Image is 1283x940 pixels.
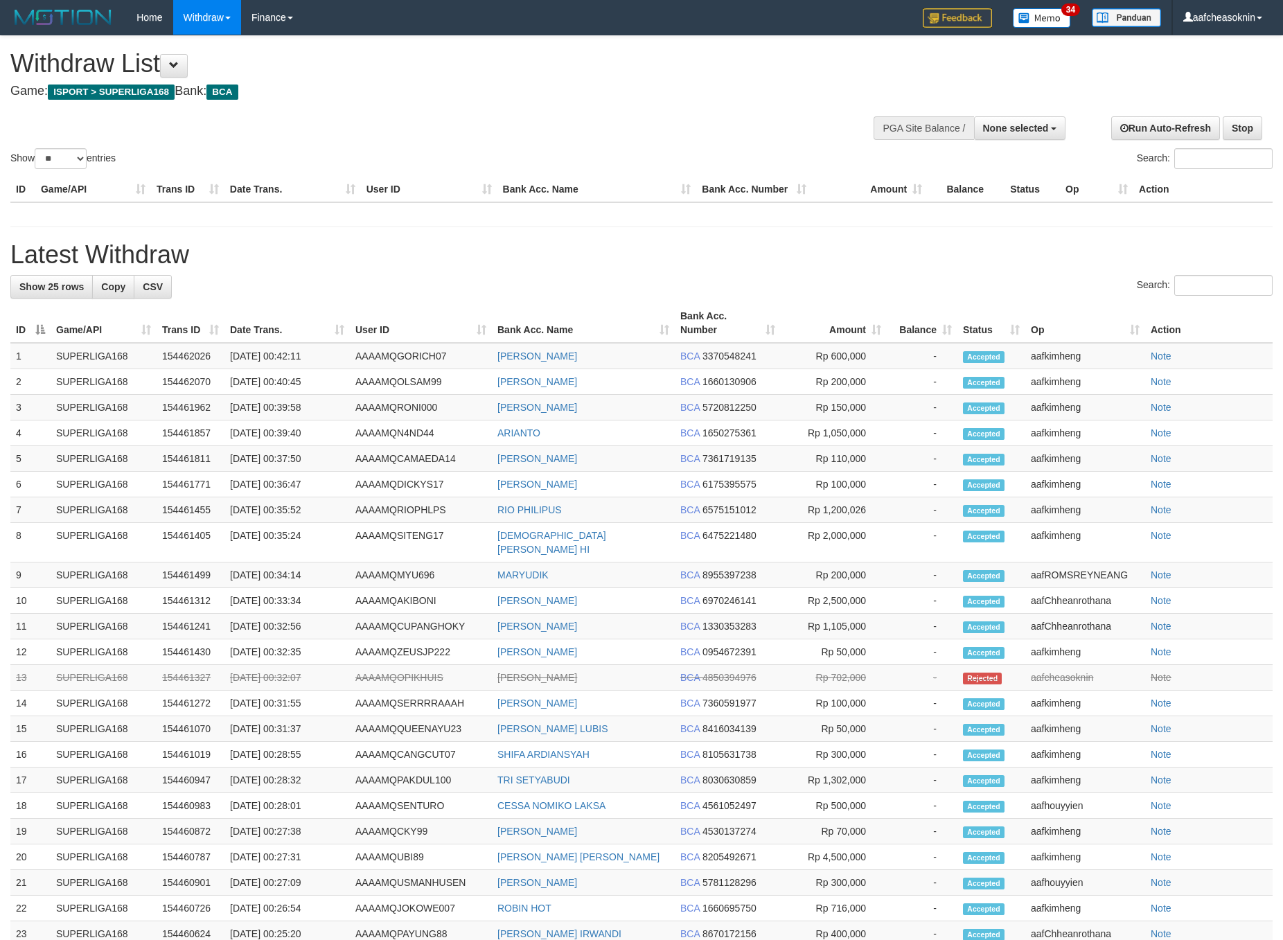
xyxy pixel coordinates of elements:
[10,7,116,28] img: MOTION_logo.png
[497,595,577,606] a: [PERSON_NAME]
[1025,303,1145,343] th: Op: activate to sort column ascending
[781,472,887,497] td: Rp 100,000
[224,793,350,819] td: [DATE] 00:28:01
[497,177,697,202] th: Bank Acc. Name
[224,614,350,639] td: [DATE] 00:32:56
[887,691,957,716] td: -
[350,497,492,523] td: AAAAMQRIOPHLPS
[781,369,887,395] td: Rp 200,000
[51,665,157,691] td: SUPERLIGA168
[1025,343,1145,369] td: aafkimheng
[224,472,350,497] td: [DATE] 00:36:47
[224,716,350,742] td: [DATE] 00:31:37
[497,351,577,362] a: [PERSON_NAME]
[781,395,887,420] td: Rp 150,000
[497,826,577,837] a: [PERSON_NAME]
[35,148,87,169] select: Showentries
[497,376,577,387] a: [PERSON_NAME]
[224,691,350,716] td: [DATE] 00:31:55
[680,530,700,541] span: BCA
[983,123,1049,134] span: None selected
[224,742,350,768] td: [DATE] 00:28:55
[350,614,492,639] td: AAAAMQCUPANGHOKY
[1223,116,1262,140] a: Stop
[350,742,492,768] td: AAAAMQCANGCUT07
[206,85,238,100] span: BCA
[702,774,756,786] span: Copy 8030630859 to clipboard
[350,691,492,716] td: AAAAMQSERRRRAAAH
[10,241,1273,269] h1: Latest Withdraw
[224,420,350,446] td: [DATE] 00:39:40
[1025,716,1145,742] td: aafkimheng
[680,376,700,387] span: BCA
[51,497,157,523] td: SUPERLIGA168
[1151,851,1171,862] a: Note
[350,588,492,614] td: AAAAMQAKIBONI
[1151,621,1171,632] a: Note
[10,588,51,614] td: 10
[1151,504,1171,515] a: Note
[1092,8,1161,27] img: panduan.png
[48,85,175,100] span: ISPORT > SUPERLIGA168
[1025,691,1145,716] td: aafkimheng
[51,716,157,742] td: SUPERLIGA168
[10,303,51,343] th: ID: activate to sort column descending
[680,595,700,606] span: BCA
[963,428,1005,440] span: Accepted
[51,420,157,446] td: SUPERLIGA168
[1151,402,1171,413] a: Note
[887,665,957,691] td: -
[157,562,224,588] td: 154461499
[1151,877,1171,888] a: Note
[974,116,1066,140] button: None selected
[887,562,957,588] td: -
[680,698,700,709] span: BCA
[887,614,957,639] td: -
[224,303,350,343] th: Date Trans.: activate to sort column ascending
[157,716,224,742] td: 154461070
[51,793,157,819] td: SUPERLIGA168
[157,768,224,793] td: 154460947
[157,614,224,639] td: 154461241
[10,562,51,588] td: 9
[1151,826,1171,837] a: Note
[10,446,51,472] td: 5
[680,749,700,760] span: BCA
[702,351,756,362] span: Copy 3370548241 to clipboard
[680,800,700,811] span: BCA
[781,614,887,639] td: Rp 1,105,000
[963,351,1005,363] span: Accepted
[702,376,756,387] span: Copy 1660130906 to clipboard
[1137,148,1273,169] label: Search:
[887,303,957,343] th: Balance: activate to sort column ascending
[1151,698,1171,709] a: Note
[10,472,51,497] td: 6
[157,523,224,562] td: 154461405
[10,50,842,78] h1: Withdraw List
[887,446,957,472] td: -
[781,742,887,768] td: Rp 300,000
[1151,595,1171,606] a: Note
[963,775,1005,787] span: Accepted
[10,768,51,793] td: 17
[887,768,957,793] td: -
[143,281,163,292] span: CSV
[497,453,577,464] a: [PERSON_NAME]
[10,614,51,639] td: 11
[1151,376,1171,387] a: Note
[350,446,492,472] td: AAAAMQCAMAEDA14
[1151,351,1171,362] a: Note
[887,793,957,819] td: -
[51,343,157,369] td: SUPERLIGA168
[224,562,350,588] td: [DATE] 00:34:14
[10,497,51,523] td: 7
[1025,369,1145,395] td: aafkimheng
[10,395,51,420] td: 3
[702,402,756,413] span: Copy 5720812250 to clipboard
[963,801,1005,813] span: Accepted
[781,446,887,472] td: Rp 110,000
[224,177,361,202] th: Date Trans.
[702,621,756,632] span: Copy 1330353283 to clipboard
[51,446,157,472] td: SUPERLIGA168
[957,303,1025,343] th: Status: activate to sort column ascending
